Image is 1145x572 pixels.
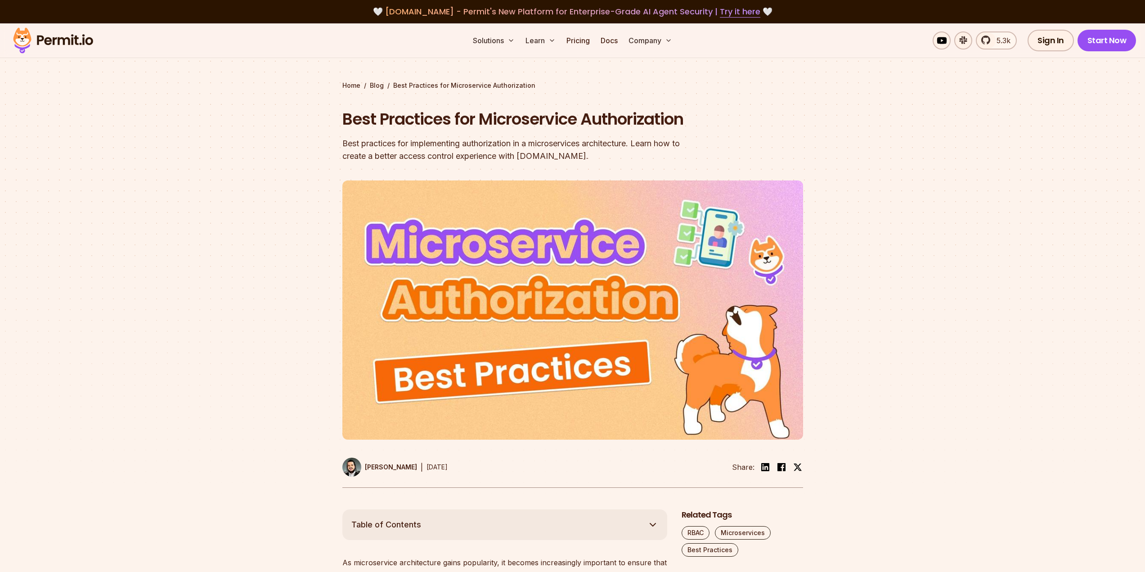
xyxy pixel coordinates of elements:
[682,543,738,557] a: Best Practices
[760,462,771,473] img: linkedin
[421,462,423,473] div: |
[342,458,417,477] a: [PERSON_NAME]
[342,458,361,477] img: Gabriel L. Manor
[1078,30,1136,51] a: Start Now
[597,32,621,50] a: Docs
[682,509,803,521] h2: Related Tags
[342,509,667,540] button: Table of Contents
[365,463,417,472] p: [PERSON_NAME]
[342,137,688,162] div: Best practices for implementing authorization in a microservices architecture. Learn how to creat...
[682,526,709,540] a: RBAC
[720,6,760,18] a: Try it here
[715,526,771,540] a: Microservices
[342,81,803,90] div: / /
[9,25,97,56] img: Permit logo
[976,32,1017,50] a: 5.3k
[776,462,787,473] img: facebook
[469,32,518,50] button: Solutions
[342,108,688,131] h1: Best Practices for Microservice Authorization
[351,518,421,531] span: Table of Contents
[1028,30,1074,51] a: Sign In
[793,463,802,472] img: twitter
[342,180,803,440] img: Best Practices for Microservice Authorization
[563,32,593,50] a: Pricing
[385,6,760,17] span: [DOMAIN_NAME] - Permit's New Platform for Enterprise-Grade AI Agent Security |
[732,462,754,473] li: Share:
[427,463,448,471] time: [DATE]
[991,35,1010,46] span: 5.3k
[370,81,384,90] a: Blog
[22,5,1123,18] div: 🤍 🤍
[625,32,676,50] button: Company
[342,81,360,90] a: Home
[522,32,559,50] button: Learn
